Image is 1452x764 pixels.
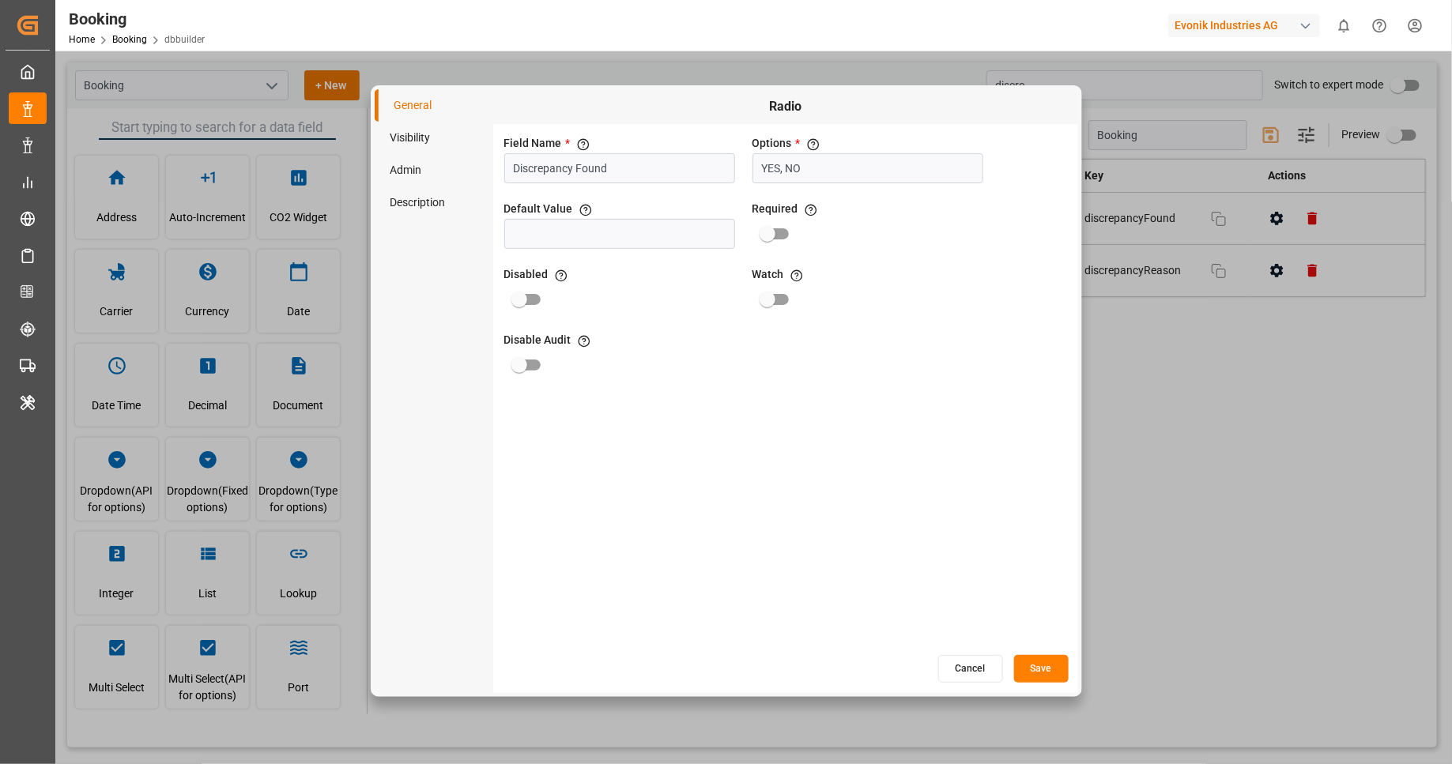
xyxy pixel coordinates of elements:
span: Disabled [504,266,549,283]
input: Please enter data. [752,153,983,183]
button: Evonik Industries AG [1168,10,1326,40]
span: Required [752,201,798,217]
button: Help Center [1362,8,1397,43]
li: Description [375,186,493,219]
span: Disable Audit [504,332,571,348]
span: Radio [501,97,1070,116]
div: Booking [69,7,205,31]
li: General [375,89,493,122]
div: Evonik Industries AG [1168,14,1320,37]
button: Cancel [938,655,1003,683]
li: Admin [375,154,493,186]
a: Home [69,34,95,45]
button: Save [1014,655,1069,683]
span: Field Name [504,135,562,152]
span: Watch [752,266,784,283]
span: Default Value [504,201,573,217]
a: Booking [112,34,147,45]
li: Visibility [375,122,493,154]
span: Options [752,135,792,152]
button: show 0 new notifications [1326,8,1362,43]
